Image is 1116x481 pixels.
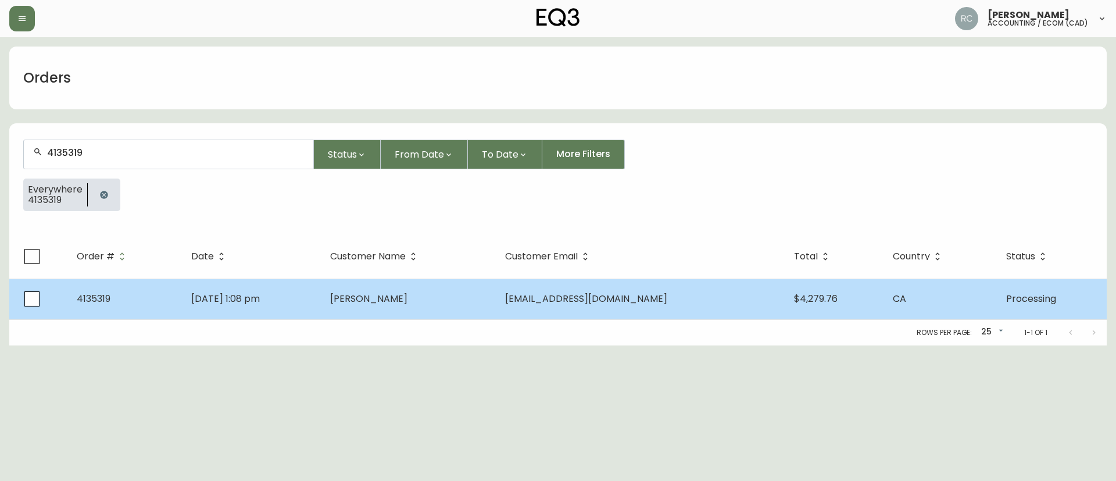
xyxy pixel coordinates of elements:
[988,20,1088,27] h5: accounting / ecom (cad)
[191,292,260,305] span: [DATE] 1:08 pm
[77,251,130,262] span: Order #
[505,292,667,305] span: [EMAIL_ADDRESS][DOMAIN_NAME]
[23,68,71,88] h1: Orders
[314,140,381,169] button: Status
[381,140,468,169] button: From Date
[556,148,610,161] span: More Filters
[542,140,625,169] button: More Filters
[191,251,229,262] span: Date
[330,251,421,262] span: Customer Name
[536,8,580,27] img: logo
[1006,253,1035,260] span: Status
[191,253,214,260] span: Date
[505,253,578,260] span: Customer Email
[988,10,1069,20] span: [PERSON_NAME]
[1006,292,1056,305] span: Processing
[505,251,593,262] span: Customer Email
[794,292,838,305] span: $4,279.76
[1024,327,1047,338] p: 1-1 of 1
[395,147,444,162] span: From Date
[893,253,930,260] span: Country
[28,195,83,205] span: 4135319
[328,147,357,162] span: Status
[47,147,304,158] input: Search
[482,147,518,162] span: To Date
[917,327,972,338] p: Rows per page:
[330,292,407,305] span: [PERSON_NAME]
[1006,251,1050,262] span: Status
[794,251,833,262] span: Total
[893,292,906,305] span: CA
[977,323,1006,342] div: 25
[77,292,110,305] span: 4135319
[28,184,83,195] span: Everywhere
[893,251,945,262] span: Country
[468,140,542,169] button: To Date
[794,253,818,260] span: Total
[330,253,406,260] span: Customer Name
[77,253,115,260] span: Order #
[955,7,978,30] img: f4ba4e02bd060be8f1386e3ca455bd0e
